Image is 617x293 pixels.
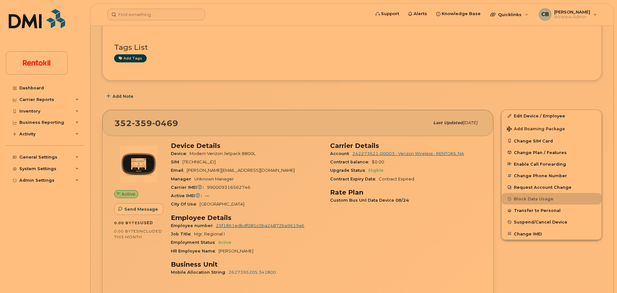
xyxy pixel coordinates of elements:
span: Contract Expired [379,177,414,181]
span: Contract balance [330,160,372,164]
a: 2627395205.341800 [229,270,276,275]
span: HR Employee Name [171,249,219,253]
span: Last updated [433,120,463,125]
span: Employment Status [171,240,218,245]
span: Contract Expiry Date [330,177,379,181]
span: Send Message [124,206,158,212]
h3: Employee Details [171,214,322,222]
span: Carrier IMEI [171,185,207,190]
span: Active [122,191,135,197]
span: CB [541,11,549,18]
button: Add Roaming Package [502,122,602,135]
img: image20231002-3703462-zs44o9.jpeg [119,145,158,184]
span: Device [171,151,190,156]
span: Eligible [368,168,384,173]
span: [TECHNICAL_ID] [182,160,216,164]
span: [PERSON_NAME] [554,9,590,14]
span: Wireless Admin [554,14,590,20]
span: [GEOGRAPHIC_DATA] [200,202,244,206]
span: Enable Call Forwarding [514,161,566,166]
input: Find something... [107,9,205,20]
button: Change Plan / Features [502,147,602,158]
div: Quicklinks [486,8,533,21]
span: Add Roaming Package [507,126,565,133]
a: Add tags [114,54,147,62]
h3: Device Details [171,142,322,150]
span: Unknown Manager [194,177,234,181]
span: Upgrade Status [330,168,368,173]
span: Email [171,168,187,173]
span: Support [381,11,399,17]
button: Change IMEI [502,228,602,240]
iframe: Messenger Launcher [589,265,612,288]
button: Transfer to Personal [502,205,602,216]
button: Request Account Change [502,181,602,193]
span: [DATE] [463,120,477,125]
span: 352 [114,118,178,128]
a: Alerts [404,7,432,20]
a: Edit Device / Employee [502,110,602,122]
span: 0.00 Bytes [114,229,139,233]
span: used [140,220,153,225]
span: [PERSON_NAME][EMAIL_ADDRESS][DOMAIN_NAME] [187,168,295,173]
div: Colby Boyd [534,8,602,21]
h3: Carrier Details [330,142,482,150]
span: Modem Verizon Jetpack 8800L [190,151,256,156]
span: 990009316562746 [207,185,250,190]
span: Quicklinks [498,12,522,17]
span: $0.00 [372,160,384,164]
span: 0.00 Bytes [114,221,140,225]
button: Add Note [102,90,139,102]
span: Active [218,240,231,245]
a: Support [371,7,404,20]
a: 242273621-00003 - Verizon Wireless - RENTOKIL NA [352,151,464,156]
h3: Business Unit [171,261,322,268]
span: included this month [114,229,162,239]
button: Block Data Usage [502,193,602,205]
span: Custom Bus Unl Data Device 08/24 [330,198,412,203]
span: Change Plan / Features [514,150,567,155]
span: Employee number [171,223,216,228]
button: Send Message [114,203,163,215]
span: [PERSON_NAME] [219,249,253,253]
span: SIM [171,160,182,164]
a: 25f1861edbdf085c0ba24872ba9619a6 [216,223,304,228]
span: 0469 [152,118,178,128]
span: Suspend/Cancel Device [514,220,567,224]
span: Job Title [171,232,194,236]
button: Suspend/Cancel Device [502,216,602,228]
button: Enable Call Forwarding [502,158,602,170]
h3: Rate Plan [330,188,482,196]
button: Change Phone Number [502,170,602,181]
span: Alerts [414,11,427,17]
span: Manager [171,177,194,181]
span: Active IMEI [171,193,205,198]
span: Mobile Allocation String [171,270,229,275]
h3: Tags List [114,43,590,51]
span: 359 [132,118,152,128]
span: — [205,193,209,198]
button: Change SIM Card [502,135,602,147]
span: Mgr, Regional I [194,232,225,236]
span: Add Note [113,93,133,99]
a: Knowledge Base [432,7,485,20]
span: Account [330,151,352,156]
span: Knowledge Base [442,11,481,17]
span: City Of Use [171,202,200,206]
